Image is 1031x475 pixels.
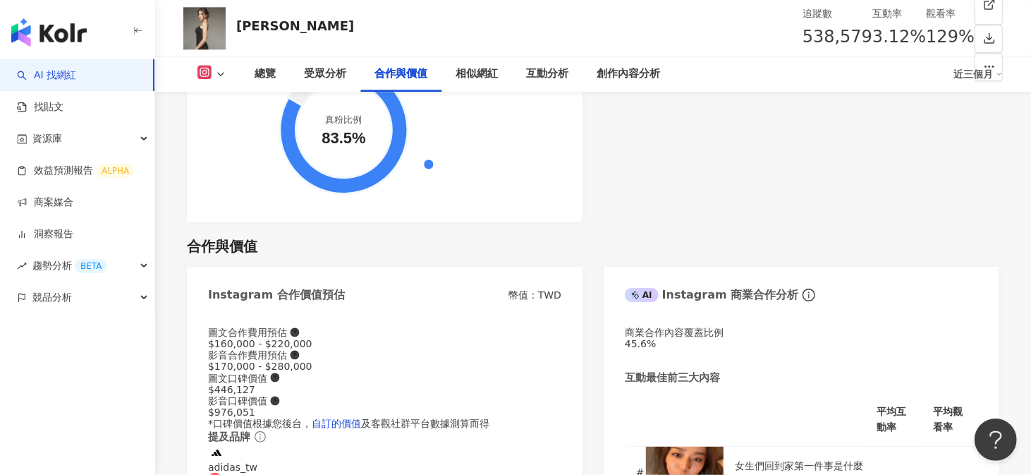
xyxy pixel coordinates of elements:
[208,395,561,407] div: 影音口碑價值
[597,66,660,83] div: 創作內容分析
[312,418,361,429] a: 自訂的價值
[933,404,967,435] div: 平均觀看率
[208,445,225,462] img: KOL Avatar
[236,17,354,35] div: [PERSON_NAME]
[208,361,561,372] div: $170,000 - $280,000
[803,27,872,47] span: 538,579
[252,429,268,445] span: info-circle
[625,327,978,338] div: 商業合作內容覆蓋比例
[183,7,226,49] img: KOL Avatar
[32,282,72,313] span: 競品分析
[255,66,276,83] div: 總覽
[926,24,975,51] span: 129%
[17,261,27,271] span: rise
[208,373,561,384] div: 圖文口碑價值
[17,196,73,210] a: 商案媒合
[32,250,107,282] span: 趨勢分析
[872,6,926,21] div: 互動率
[625,371,720,385] div: 互動最佳前三大內容
[526,66,568,83] div: 互動分析
[877,404,910,435] div: 平均互動率
[208,462,561,473] div: adidas_tw
[208,384,561,395] div: $446,127
[208,327,561,338] div: 圖文合作費用預估
[625,288,659,302] div: AI
[625,287,798,303] div: Instagram 商業合作分析
[374,66,427,83] div: 合作與價值
[953,63,1003,85] div: 近三個月
[187,236,257,256] div: 合作與價值
[304,66,346,83] div: 受眾分析
[208,287,345,303] div: Instagram 合作價值預估
[208,418,561,429] div: *口碑價值根據您後台， 及客觀社群平台數據測算而得
[803,6,872,21] div: 追蹤數
[208,407,561,418] div: $976,051
[75,259,107,273] div: BETA
[208,349,561,361] div: 影音合作費用預估
[17,100,63,114] a: 找貼文
[735,458,854,474] div: 女生們回到家第一件事是什麼？ 我真的很不喜歡穿內衣！！！因為鋼圈真的太不舒服了… 可是很無奈有時候穿衣服又是穿內衣胸型會比較好看🥲 Fashion For Yes 的視覺引爆24HRS無感集中內...
[17,164,135,178] a: 效益預測報告ALPHA
[926,6,975,21] div: 觀看率
[872,24,926,51] span: 3.12%
[975,419,1017,461] iframe: Help Scout Beacon - Open
[32,123,62,155] span: 資源庫
[625,338,978,349] div: 45.6%
[11,18,87,47] img: logo
[456,66,498,83] div: 相似網紅
[208,338,561,349] div: $160,000 - $220,000
[208,430,250,445] div: 提及品牌
[17,227,73,241] a: 洞察報告
[800,287,817,303] span: info-circle
[508,289,561,301] div: 幣值：TWD
[17,68,76,83] a: searchAI 找網紅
